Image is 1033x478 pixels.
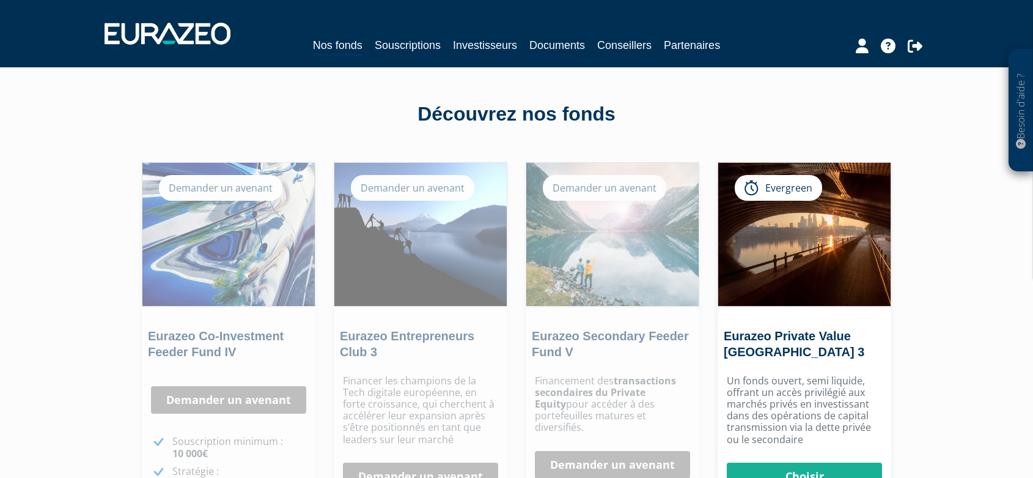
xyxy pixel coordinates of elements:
[529,37,585,54] a: Documents
[313,37,362,56] a: Nos fonds
[727,375,882,446] p: Un fonds ouvert, semi liquide, offrant un accès privilégié aux marchés privés en investissant dan...
[340,329,474,359] a: Eurazeo Entrepreneurs Club 3
[718,163,891,306] img: Eurazeo Private Value Europe 3
[453,37,517,54] a: Investisseurs
[334,163,507,306] img: Eurazeo Entrepreneurs Club 3
[535,375,690,434] p: Financement des pour accéder à des portefeuilles matures et diversifiés.
[535,374,676,411] strong: transactions secondaires du Private Equity
[343,375,498,446] p: Financer les champions de la Tech digitale européenne, en forte croissance, qui cherchent à accél...
[148,329,284,359] a: Eurazeo Co-Investment Feeder Fund IV
[526,163,699,306] img: Eurazeo Secondary Feeder Fund V
[172,447,208,460] strong: 10 000€
[724,329,864,359] a: Eurazeo Private Value [GEOGRAPHIC_DATA] 3
[351,175,474,201] div: Demander un avenant
[532,329,689,359] a: Eurazeo Secondary Feeder Fund V
[172,436,306,459] p: Souscription minimum :
[168,100,865,129] div: Découvrez nos fonds
[1014,56,1028,166] p: Besoin d'aide ?
[142,163,315,306] img: Eurazeo Co-Investment Feeder Fund IV
[105,23,230,45] img: 1732889491-logotype_eurazeo_blanc_rvb.png
[375,37,441,54] a: Souscriptions
[543,175,666,201] div: Demander un avenant
[597,37,652,54] a: Conseillers
[159,175,282,201] div: Demander un avenant
[664,37,720,54] a: Partenaires
[151,386,306,414] a: Demander un avenant
[735,175,822,201] div: Evergreen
